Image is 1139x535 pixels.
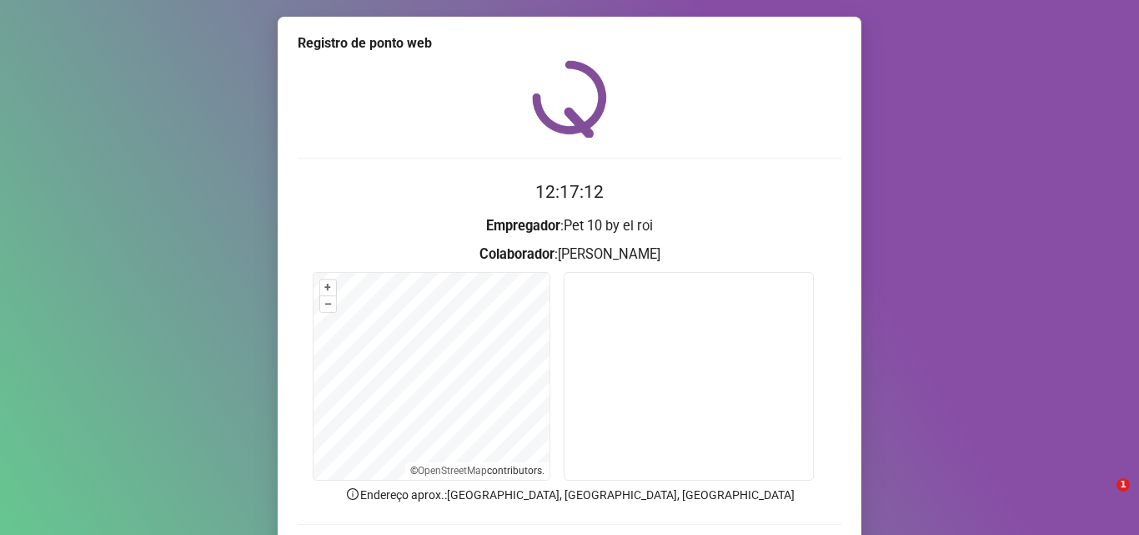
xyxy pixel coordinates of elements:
strong: Colaborador [479,246,554,262]
button: – [320,296,336,312]
h3: : Pet 10 by el roi [298,215,841,237]
span: info-circle [345,487,360,502]
div: Registro de ponto web [298,33,841,53]
img: QRPoint [532,60,607,138]
strong: Empregador [486,218,560,234]
time: 12:17:12 [535,182,604,202]
button: + [320,280,336,295]
a: OpenStreetMap [418,465,487,477]
p: Endereço aprox. : [GEOGRAPHIC_DATA], [GEOGRAPHIC_DATA], [GEOGRAPHIC_DATA] [298,486,841,504]
li: © contributors. [410,465,544,477]
span: 1 [1116,478,1130,492]
h3: : [PERSON_NAME] [298,244,841,265]
iframe: Intercom live chat [1082,478,1122,518]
